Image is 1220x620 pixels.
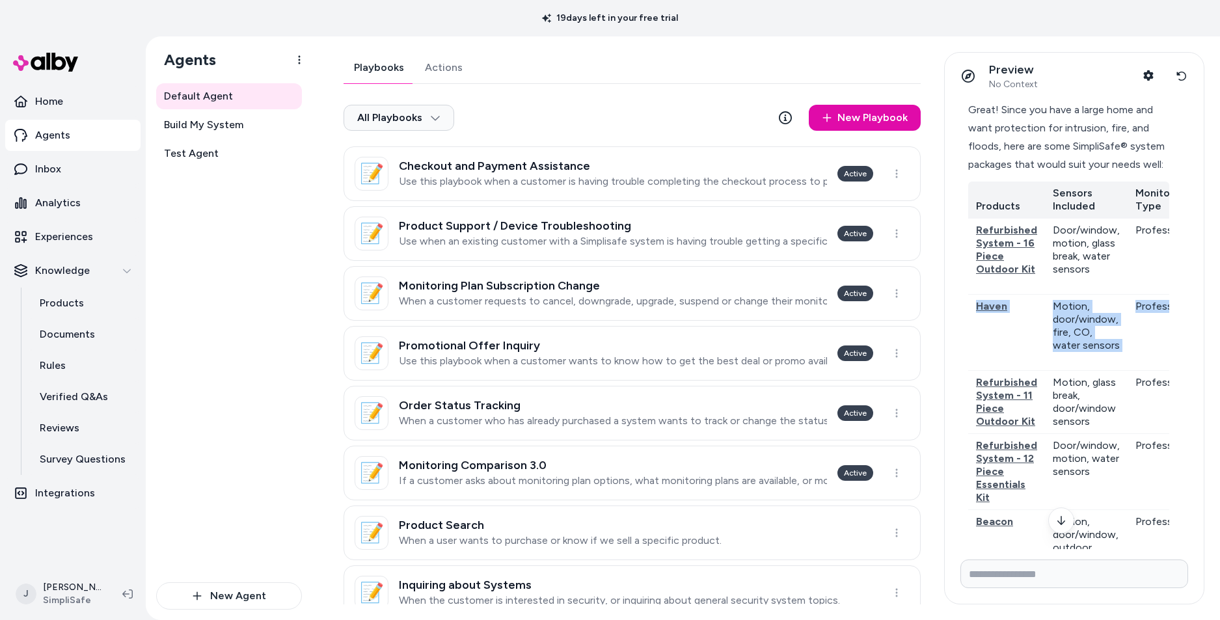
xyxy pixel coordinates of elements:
[40,358,66,373] p: Rules
[43,594,102,607] span: SimpliSafe
[27,412,141,444] a: Reviews
[8,573,112,615] button: J[PERSON_NAME]SimpliSafe
[5,221,141,252] a: Experiences
[355,516,388,550] div: 📝
[534,12,686,25] p: 19 days left in your free trial
[989,62,1038,77] p: Preview
[837,286,873,301] div: Active
[16,584,36,604] span: J
[35,161,61,177] p: Inbox
[976,300,1007,312] span: Haven
[976,224,1037,275] span: Refurbished System - 16 Piece Outdoor Kit
[344,146,921,201] a: 📝Checkout and Payment AssistanceUse this playbook when a customer is having trouble completing th...
[344,105,454,131] button: All Playbooks
[344,386,921,440] a: 📝Order Status TrackingWhen a customer who has already purchased a system wants to track or change...
[156,582,302,610] button: New Agent
[164,117,243,133] span: Build My System
[399,594,840,607] p: When the customer is interested in security, or inquiring about general security system topics.
[1045,182,1128,219] th: Sensors Included
[399,474,827,487] p: If a customer asks about monitoring plan options, what monitoring plans are available, or monitor...
[399,414,827,427] p: When a customer who has already purchased a system wants to track or change the status of their e...
[960,559,1188,588] input: Write your prompt here
[27,350,141,381] a: Rules
[355,336,388,370] div: 📝
[5,120,141,151] a: Agents
[399,175,827,188] p: Use this playbook when a customer is having trouble completing the checkout process to purchase t...
[976,376,1037,427] span: Refurbished System - 11 Piece Outdoor Kit
[5,478,141,509] a: Integrations
[1128,371,1202,434] td: Professional
[35,128,70,143] p: Agents
[976,439,1037,504] span: Refurbished System - 12 Piece Essentials Kit
[40,420,79,436] p: Reviews
[399,534,722,547] p: When a user wants to purchase or know if we sell a specific product.
[344,446,921,500] a: 📝Monitoring Comparison 3.0If a customer asks about monitoring plan options, what monitoring plans...
[35,229,93,245] p: Experiences
[1045,434,1128,510] td: Door/window, motion, water sensors
[5,154,141,185] a: Inbox
[27,444,141,475] a: Survey Questions
[355,157,388,191] div: 📝
[355,576,388,610] div: 📝
[40,295,84,311] p: Products
[355,276,388,310] div: 📝
[344,266,921,321] a: 📝Monitoring Plan Subscription ChangeWhen a customer requests to cancel, downgrade, upgrade, suspe...
[399,355,827,368] p: Use this playbook when a customer wants to know how to get the best deal or promo available.
[968,101,1169,174] div: Great! Since you have a large home and want protection for intrusion, fire, and floods, here are ...
[156,112,302,138] a: Build My System
[968,182,1045,219] th: Products
[5,187,141,219] a: Analytics
[27,381,141,412] a: Verified Q&As
[27,319,141,350] a: Documents
[399,159,827,172] h3: Checkout and Payment Assistance
[344,505,921,560] a: 📝Product SearchWhen a user wants to purchase or know if we sell a specific product.
[355,456,388,490] div: 📝
[399,459,827,472] h3: Monitoring Comparison 3.0
[154,50,216,70] h1: Agents
[1045,295,1128,371] td: Motion, door/window, fire, CO, water sensors
[40,327,95,342] p: Documents
[40,452,126,467] p: Survey Questions
[344,52,414,83] button: Playbooks
[355,217,388,250] div: 📝
[1045,219,1128,295] td: Door/window, motion, glass break, water sensors
[1128,295,1202,371] td: Professional
[399,519,722,532] h3: Product Search
[1128,434,1202,510] td: Professional
[164,146,219,161] span: Test Agent
[164,88,233,104] span: Default Agent
[5,255,141,286] button: Knowledge
[43,581,102,594] p: [PERSON_NAME]
[40,389,108,405] p: Verified Q&As
[357,111,441,124] span: All Playbooks
[344,565,921,620] a: 📝Inquiring about SystemsWhen the customer is interested in security, or inquiring about general s...
[399,578,840,591] h3: Inquiring about Systems
[837,345,873,361] div: Active
[1128,219,1202,295] td: Professional
[837,405,873,421] div: Active
[35,94,63,109] p: Home
[837,226,873,241] div: Active
[156,141,302,167] a: Test Agent
[414,52,473,83] button: Actions
[399,399,827,412] h3: Order Status Tracking
[5,86,141,117] a: Home
[344,206,921,261] a: 📝Product Support / Device TroubleshootingUse when an existing customer with a Simplisafe system i...
[355,396,388,430] div: 📝
[35,263,90,278] p: Knowledge
[1128,510,1202,599] td: Professional
[1128,182,1202,219] th: Monitoring Type
[399,295,827,308] p: When a customer requests to cancel, downgrade, upgrade, suspend or change their monitoring plan s...
[1045,371,1128,434] td: Motion, glass break, door/window sensors
[399,339,827,352] h3: Promotional Offer Inquiry
[13,53,78,72] img: alby Logo
[399,219,827,232] h3: Product Support / Device Troubleshooting
[1045,510,1128,599] td: Motion, door/window, outdoor cameras
[156,83,302,109] a: Default Agent
[989,79,1038,90] span: No Context
[809,105,921,131] a: New Playbook
[344,326,921,381] a: 📝Promotional Offer InquiryUse this playbook when a customer wants to know how to get the best dea...
[399,279,827,292] h3: Monitoring Plan Subscription Change
[27,288,141,319] a: Products
[35,485,95,501] p: Integrations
